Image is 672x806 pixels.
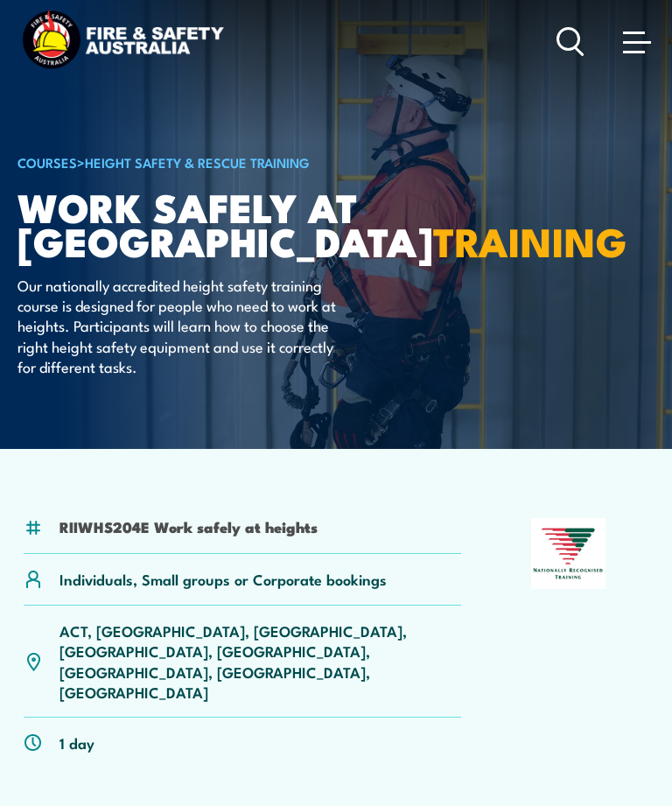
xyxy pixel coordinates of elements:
[17,275,337,377] p: Our nationally accredited height safety training course is designed for people who need to work a...
[17,189,450,257] h1: Work Safely at [GEOGRAPHIC_DATA]
[17,151,450,172] h6: >
[531,518,606,589] img: Nationally Recognised Training logo.
[59,732,94,753] p: 1 day
[59,516,318,536] li: RIIWHS204E Work safely at heights
[433,210,627,270] strong: TRAINING
[59,569,387,589] p: Individuals, Small groups or Corporate bookings
[85,152,310,172] a: Height Safety & Rescue Training
[17,152,77,172] a: COURSES
[59,620,461,703] p: ACT, [GEOGRAPHIC_DATA], [GEOGRAPHIC_DATA], [GEOGRAPHIC_DATA], [GEOGRAPHIC_DATA], [GEOGRAPHIC_DATA...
